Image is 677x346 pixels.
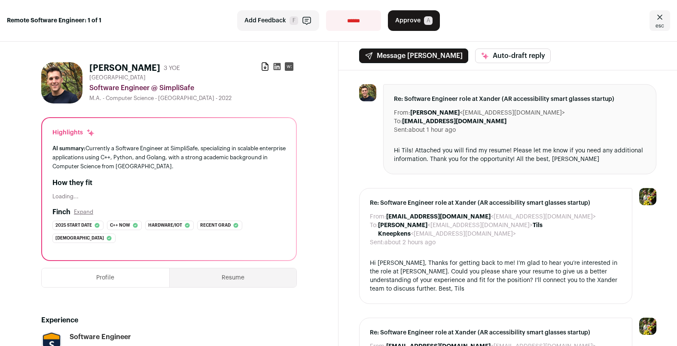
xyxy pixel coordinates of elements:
img: 6689865-medium_jpg [639,318,656,335]
div: 3 YOE [164,64,180,73]
button: Profile [42,268,169,287]
dt: To: [394,117,402,126]
span: [DEMOGRAPHIC_DATA] [55,234,104,243]
span: esc [656,22,664,29]
button: Resume [170,268,297,287]
img: 6689865-medium_jpg [639,188,656,205]
span: Re: Software Engineer role at Xander (AR accessibility smart glasses startup) [394,95,646,103]
span: Re: Software Engineer role at Xander (AR accessibility smart glasses startup) [370,328,622,337]
span: AI summary: [52,146,85,151]
span: C++ now [110,221,130,230]
b: [EMAIL_ADDRESS][DOMAIN_NAME] [386,214,491,220]
button: Expand [74,209,93,215]
dd: <[EMAIL_ADDRESS][DOMAIN_NAME]> [410,109,565,117]
button: Message [PERSON_NAME] [359,49,468,63]
div: Hi [PERSON_NAME], Thanks for getting back to me! I’m glad to hear you’re interested in the role a... [370,259,622,293]
b: [EMAIL_ADDRESS][DOMAIN_NAME] [402,118,506,124]
span: A [424,16,433,25]
dd: about 1 hour ago [409,126,456,134]
dt: From: [394,109,410,117]
dt: Sent: [394,126,409,134]
span: F [290,16,298,25]
span: Hardware/iot [148,221,182,230]
img: a8a8bd522ed156849eec05257ff91e54b9d0e5f3f83f2e2473b28baf763fa0a6.jpg [41,62,82,103]
dt: To: [370,221,378,238]
dt: Sent: [370,238,384,247]
div: Currently a Software Engineer at SimpliSafe, specializing in scalable enterprise applications usi... [52,144,286,171]
div: Software Engineer @ SimpliSafe [89,83,297,93]
strong: Remote Software Engineer: 1 of 1 [7,16,101,25]
b: [PERSON_NAME] [378,222,427,228]
div: Loading... [52,193,286,200]
div: Software Engineer [70,332,131,342]
img: a8a8bd522ed156849eec05257ff91e54b9d0e5f3f83f2e2473b28baf763fa0a6.jpg [359,84,376,101]
span: Add Feedback [244,16,286,25]
dd: about 2 hours ago [384,238,436,247]
span: 2025 start date [55,221,92,230]
span: Approve [395,16,421,25]
span: Recent grad [200,221,231,230]
button: Auto-draft reply [475,49,551,63]
b: [PERSON_NAME] [410,110,460,116]
dd: <[EMAIL_ADDRESS][DOMAIN_NAME]> <[EMAIL_ADDRESS][DOMAIN_NAME]> [378,221,622,238]
h2: Finch [52,207,70,217]
span: Re: Software Engineer role at Xander (AR accessibility smart glasses startup) [370,199,622,207]
dt: From: [370,212,386,221]
div: M.A. - Computer Science - [GEOGRAPHIC_DATA] - 2022 [89,95,297,102]
div: Highlights [52,128,95,137]
span: [GEOGRAPHIC_DATA] [89,74,146,81]
div: Hi Tils! Attached you will find my resume! Please let me know if you need any additional informat... [394,146,646,164]
h1: [PERSON_NAME] [89,62,160,74]
h2: How they fit [52,178,286,188]
a: Close [650,10,670,31]
button: Approve A [388,10,440,31]
dd: <[EMAIL_ADDRESS][DOMAIN_NAME]> [386,212,596,221]
h2: Experience [41,315,297,325]
button: Add Feedback F [237,10,319,31]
